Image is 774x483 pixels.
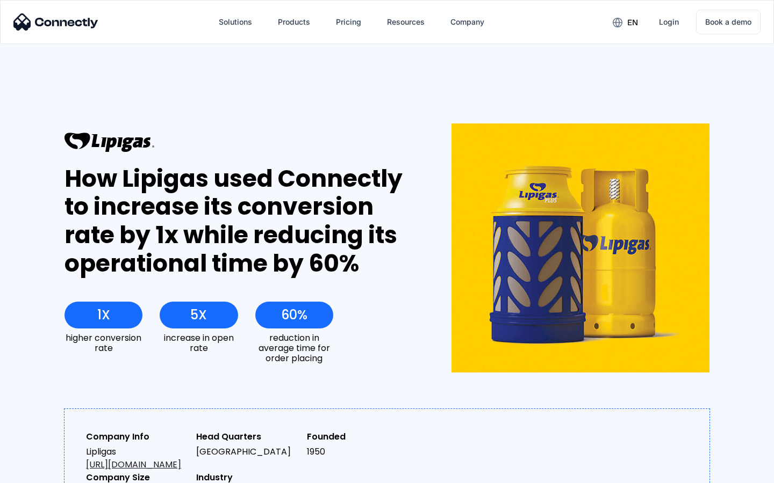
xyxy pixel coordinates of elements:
a: Book a demo [696,10,761,34]
div: en [627,15,638,30]
div: Company Info [86,430,188,443]
div: reduction in average time for order placing [255,333,333,364]
div: Resources [387,14,425,30]
div: 5X [190,308,207,323]
div: 1950 [307,445,408,458]
div: [GEOGRAPHIC_DATA] [196,445,298,458]
div: Login [659,14,679,30]
div: How Lipigas used Connectly to increase its conversion rate by 1x while reducing its operational t... [64,165,412,278]
div: Solutions [219,14,252,30]
div: Founded [307,430,408,443]
a: [URL][DOMAIN_NAME] [86,458,181,471]
div: higher conversion rate [64,333,142,353]
div: Lipligas [86,445,188,471]
div: Head Quarters [196,430,298,443]
div: Pricing [336,14,361,30]
div: Products [278,14,310,30]
img: Connectly Logo [13,13,98,31]
ul: Language list [21,464,64,479]
div: 60% [281,308,307,323]
div: increase in open rate [160,333,238,353]
a: Pricing [327,9,370,35]
a: Login [650,9,687,35]
div: 1X [97,308,110,323]
aside: Language selected: English [11,464,64,479]
div: Company [450,14,484,30]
